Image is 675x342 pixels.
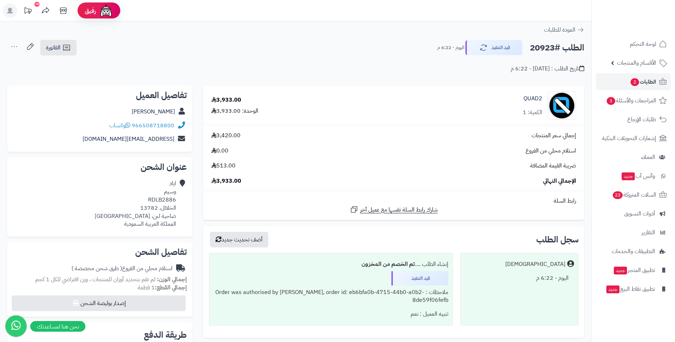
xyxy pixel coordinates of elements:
span: 2 [631,78,639,86]
a: السلات المتروكة23 [596,186,671,203]
a: تطبيق المتجرجديد [596,262,671,279]
small: اليوم - 6:22 م [437,44,464,51]
a: لوحة التحكم [596,36,671,53]
strong: إجمالي الوزن: [157,275,187,284]
h2: طريقة الدفع [144,331,187,339]
a: واتساب [109,121,130,130]
span: جديد [606,285,619,293]
span: 513.00 [211,162,236,170]
span: جديد [622,172,635,180]
a: التطبيقات والخدمات [596,243,671,260]
span: السلات المتروكة [612,190,656,200]
small: 1 قطعة [138,283,187,292]
div: ملاحظات : Order was authorised by [PERSON_NAME], order id: eb6bfa0b-4715-44b0-a0b2-8de59f06fefb [213,285,448,308]
div: الكمية: 1 [523,108,542,117]
span: 3,420.00 [211,132,241,140]
div: [DEMOGRAPHIC_DATA] [505,260,565,268]
img: logo-2.png [627,19,668,34]
span: الأقسام والمنتجات [617,58,656,68]
h3: سجل الطلب [536,235,579,244]
a: أدوات التسويق [596,205,671,222]
span: شارك رابط السلة نفسها مع عميل آخر [360,206,438,214]
span: استلام محلي من الفروع [526,147,576,155]
a: العملاء [596,149,671,166]
img: no_image-90x90.png [548,91,576,120]
a: التقارير [596,224,671,241]
span: الإجمالي النهائي [543,177,576,185]
span: إشعارات التحويلات البنكية [602,133,656,143]
a: الفاتورة [40,40,77,55]
span: تطبيق نقاط البيع [606,284,655,294]
div: إنشاء الطلب .... [213,257,448,271]
a: المراجعات والأسئلة3 [596,92,671,109]
span: طلبات الإرجاع [627,114,656,124]
span: لوحة التحكم [630,39,656,49]
span: جديد [614,267,627,274]
a: الطلبات2 [596,73,671,90]
div: 10 [35,2,39,7]
span: لم تقم بتحديد أوزان للمنتجات ، وزن افتراضي للكل 1 كجم [35,275,155,284]
a: [PERSON_NAME] [132,107,175,116]
a: العودة للطلبات [544,26,584,34]
div: الوحدة: 3,933.00 [211,107,258,115]
a: تحديثات المنصة [19,4,37,20]
div: استلام محلي من الفروع [72,264,173,273]
div: تنبيه العميل : نعم [213,307,448,321]
span: أدوات التسويق [624,209,655,219]
span: المراجعات والأسئلة [606,96,656,106]
span: 3 [607,97,615,105]
a: طلبات الإرجاع [596,111,671,128]
span: ( طرق شحن مخصصة ) [72,264,122,273]
a: وآتس آبجديد [596,167,671,185]
a: تطبيق نقاط البيعجديد [596,280,671,298]
a: شارك رابط السلة نفسها مع عميل آخر [350,205,438,214]
span: العودة للطلبات [544,26,575,34]
h2: عنوان الشحن [13,163,187,171]
div: رابط السلة [206,197,581,205]
h2: تفاصيل العميل [13,91,187,100]
button: إصدار بوليصة الشحن [12,295,186,311]
b: تم الخصم من المخزون [362,260,415,268]
span: رفيق [85,6,96,15]
h2: تفاصيل الشحن [13,248,187,256]
span: 0.00 [211,147,228,155]
span: الطلبات [630,77,656,87]
a: QUAD2 [523,95,542,103]
h2: الطلب #20923 [530,41,584,55]
a: 966508718800 [132,121,174,130]
span: ضريبة القيمة المضافة [530,162,576,170]
div: اليوم - 6:22 م [465,271,574,285]
img: ai-face.png [99,4,113,18]
div: تاريخ الطلب : [DATE] - 6:22 م [511,65,584,73]
span: 3,933.00 [211,177,241,185]
span: 23 [613,191,623,199]
div: 3,933.00 [211,96,241,104]
span: إجمالي سعر المنتجات [532,132,576,140]
span: التطبيقات والخدمات [612,246,655,256]
div: قيد التنفيذ [391,271,448,285]
a: [EMAIL_ADDRESS][DOMAIN_NAME] [83,135,174,143]
span: وآتس آب [621,171,655,181]
a: إشعارات التحويلات البنكية [596,130,671,147]
strong: إجمالي القطع: [155,283,187,292]
button: أضف تحديث جديد [210,232,268,247]
span: الفاتورة [46,43,60,52]
button: قيد التنفيذ [465,40,522,55]
span: تطبيق المتجر [613,265,655,275]
span: العملاء [641,152,655,162]
span: التقارير [642,228,655,237]
div: اياد وسيم RDLB2886 الخلائل، 13782 ضاحية لبن، [GEOGRAPHIC_DATA] المملكة العربية السعودية [95,180,176,228]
